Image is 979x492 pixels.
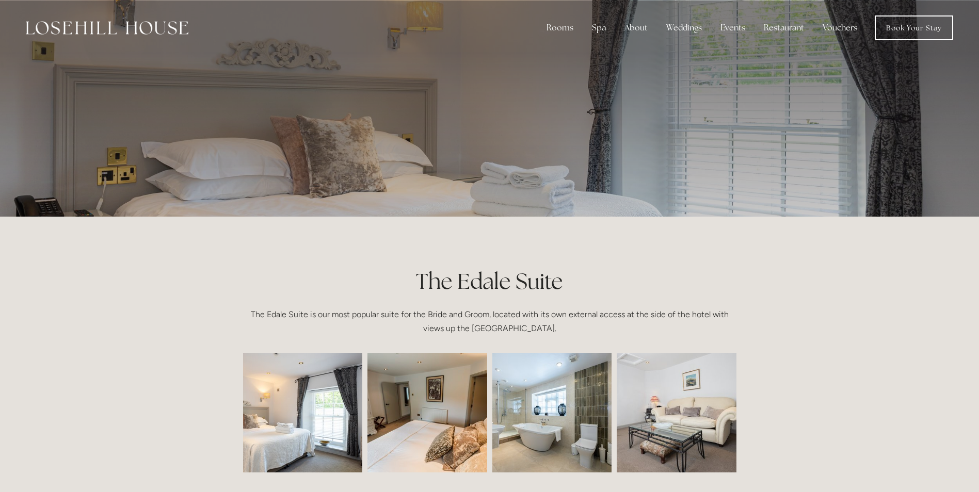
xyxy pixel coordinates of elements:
[243,266,736,297] h1: The Edale Suite
[338,353,517,472] img: 20210514-14470342-LHH-hotel-photos-HDR.jpg
[26,21,188,35] img: Losehill House
[712,18,753,38] div: Events
[189,353,368,472] img: losehill-22.jpg
[756,18,812,38] div: Restaurant
[875,15,953,40] a: Book Your Stay
[243,307,736,335] p: The Edale Suite is our most popular suite for the Bride and Groom, located with its own external ...
[587,353,766,472] img: edale lounge_crop.jpg
[538,18,582,38] div: Rooms
[814,18,865,38] a: Vouchers
[462,353,641,472] img: losehill-35.jpg
[584,18,614,38] div: Spa
[658,18,710,38] div: Weddings
[616,18,656,38] div: About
